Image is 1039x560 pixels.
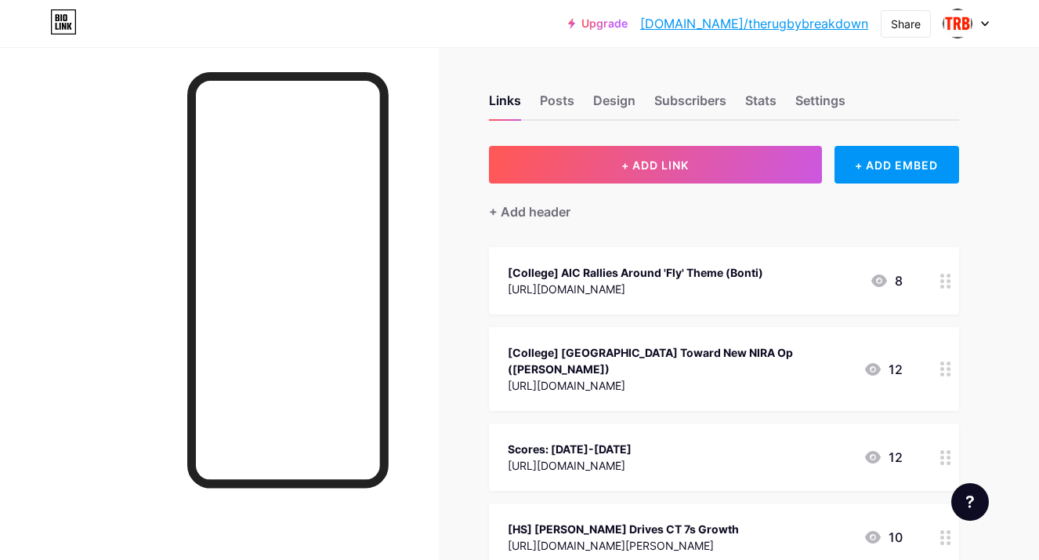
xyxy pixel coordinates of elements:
[621,158,689,172] span: + ADD LINK
[943,9,972,38] img: therugbybreakdown
[489,91,521,119] div: Links
[863,448,903,467] div: 12
[863,528,903,547] div: 10
[540,91,574,119] div: Posts
[508,344,851,377] div: [College] [GEOGRAPHIC_DATA] Toward New NIRA Op ([PERSON_NAME])
[508,377,851,394] div: [URL][DOMAIN_NAME]
[508,264,763,281] div: [College] AIC Rallies Around 'Fly' Theme (Bonti)
[834,146,959,184] div: + ADD EMBED
[508,521,739,537] div: [HS] [PERSON_NAME] Drives CT 7s Growth
[863,360,903,379] div: 12
[654,91,726,119] div: Subscribers
[745,91,777,119] div: Stats
[489,202,570,221] div: + Add header
[568,17,628,30] a: Upgrade
[891,16,921,32] div: Share
[508,537,739,554] div: [URL][DOMAIN_NAME][PERSON_NAME]
[593,91,635,119] div: Design
[640,14,868,33] a: [DOMAIN_NAME]/therugbybreakdown
[489,146,822,184] button: + ADD LINK
[508,281,763,297] div: [URL][DOMAIN_NAME]
[508,441,632,457] div: Scores: [DATE]-[DATE]
[795,91,845,119] div: Settings
[508,457,632,474] div: [URL][DOMAIN_NAME]
[870,271,903,290] div: 8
